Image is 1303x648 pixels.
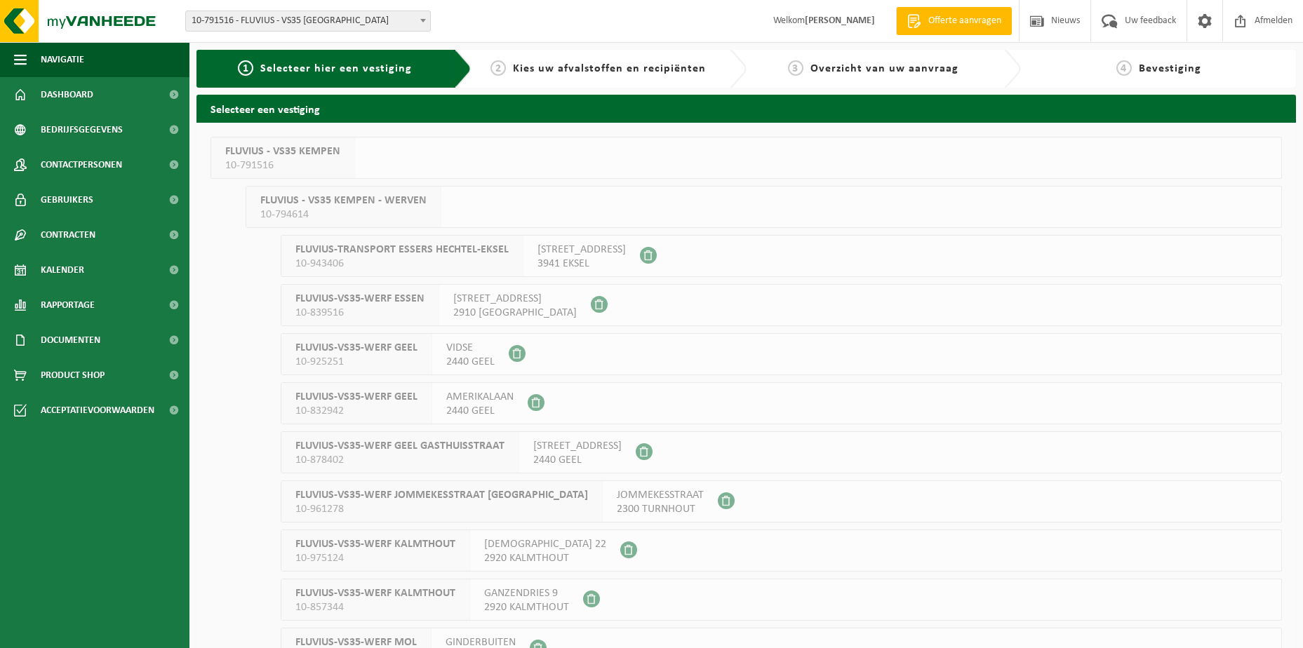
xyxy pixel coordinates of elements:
[295,257,509,271] span: 10-943406
[805,15,875,26] strong: [PERSON_NAME]
[225,144,340,158] span: FLUVIUS - VS35 KEMPEN
[295,404,417,418] span: 10-832942
[446,355,495,369] span: 2440 GEEL
[788,60,803,76] span: 3
[225,158,340,173] span: 10-791516
[537,243,626,257] span: [STREET_ADDRESS]
[260,194,427,208] span: FLUVIUS - VS35 KEMPEN - WERVEN
[490,60,506,76] span: 2
[41,217,95,252] span: Contracten
[513,63,706,74] span: Kies uw afvalstoffen en recipiënten
[896,7,1012,35] a: Offerte aanvragen
[533,439,622,453] span: [STREET_ADDRESS]
[41,252,84,288] span: Kalender
[446,390,514,404] span: AMERIKALAAN
[484,551,606,565] span: 2920 KALMTHOUT
[925,14,1005,28] span: Offerte aanvragen
[295,600,455,614] span: 10-857344
[295,292,425,306] span: FLUVIUS-VS35-WERF ESSEN
[617,488,704,502] span: JOMMEKESSTRAAT
[446,341,495,355] span: VIDSE
[533,453,622,467] span: 2440 GEEL
[186,11,430,31] span: 10-791516 - FLUVIUS - VS35 KEMPEN
[295,355,417,369] span: 10-925251
[41,112,123,147] span: Bedrijfsgegevens
[41,323,100,358] span: Documenten
[41,358,105,393] span: Product Shop
[1139,63,1201,74] span: Bevestiging
[295,453,505,467] span: 10-878402
[41,182,93,217] span: Gebruikers
[617,502,704,516] span: 2300 TURNHOUT
[196,95,1296,122] h2: Selecteer een vestiging
[810,63,958,74] span: Overzicht van uw aanvraag
[41,42,84,77] span: Navigatie
[537,257,626,271] span: 3941 EKSEL
[295,439,505,453] span: FLUVIUS-VS35-WERF GEEL GASTHUISSTRAAT
[295,551,455,565] span: 10-975124
[260,208,427,222] span: 10-794614
[484,537,606,551] span: [DEMOGRAPHIC_DATA] 22
[41,147,122,182] span: Contactpersonen
[295,537,455,551] span: FLUVIUS-VS35-WERF KALMTHOUT
[1116,60,1132,76] span: 4
[295,502,588,516] span: 10-961278
[484,586,569,600] span: GANZENDRIES 9
[295,243,509,257] span: FLUVIUS-TRANSPORT ESSERS HECHTEL-EKSEL
[295,390,417,404] span: FLUVIUS-VS35-WERF GEEL
[185,11,431,32] span: 10-791516 - FLUVIUS - VS35 KEMPEN
[41,393,154,428] span: Acceptatievoorwaarden
[453,292,577,306] span: [STREET_ADDRESS]
[260,63,412,74] span: Selecteer hier een vestiging
[446,404,514,418] span: 2440 GEEL
[41,77,93,112] span: Dashboard
[295,306,425,320] span: 10-839516
[295,586,455,600] span: FLUVIUS-VS35-WERF KALMTHOUT
[295,488,588,502] span: FLUVIUS-VS35-WERF JOMMEKESSTRAAT [GEOGRAPHIC_DATA]
[484,600,569,614] span: 2920 KALMTHOUT
[453,306,577,320] span: 2910 [GEOGRAPHIC_DATA]
[238,60,253,76] span: 1
[295,341,417,355] span: FLUVIUS-VS35-WERF GEEL
[41,288,95,323] span: Rapportage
